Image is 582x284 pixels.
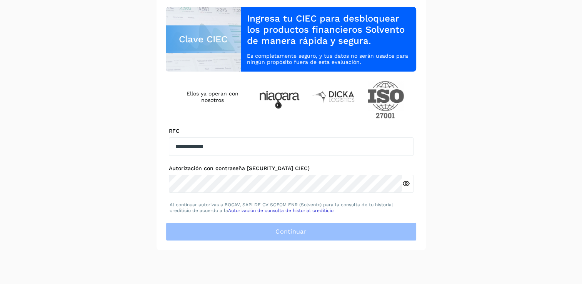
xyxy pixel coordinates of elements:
label: RFC [169,128,414,134]
p: Al continuar autorizas a BOCAV, SAPI DE CV SOFOM ENR (Solvento) para la consulta de tu historial ... [170,202,413,213]
span: Continuar [275,227,307,236]
a: Autorización de consulta de historial crediticio [228,208,334,213]
div: Clave CIEC [166,25,241,53]
img: Dicka logistics [312,90,355,103]
label: Autorización con contraseña [SECURITY_DATA] CIEC) [169,165,414,172]
h3: Ingresa tu CIEC para desbloquear los productos financieros Solvento de manera rápida y segura. [247,13,410,46]
p: Es completamente seguro, y tus datos no serán usados para ningún propósito fuera de esta evaluación. [247,53,410,66]
h4: Ellos ya operan con nosotros [178,90,247,104]
img: ISO [367,81,404,119]
img: Niagara [259,91,300,109]
button: Continuar [166,222,417,241]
